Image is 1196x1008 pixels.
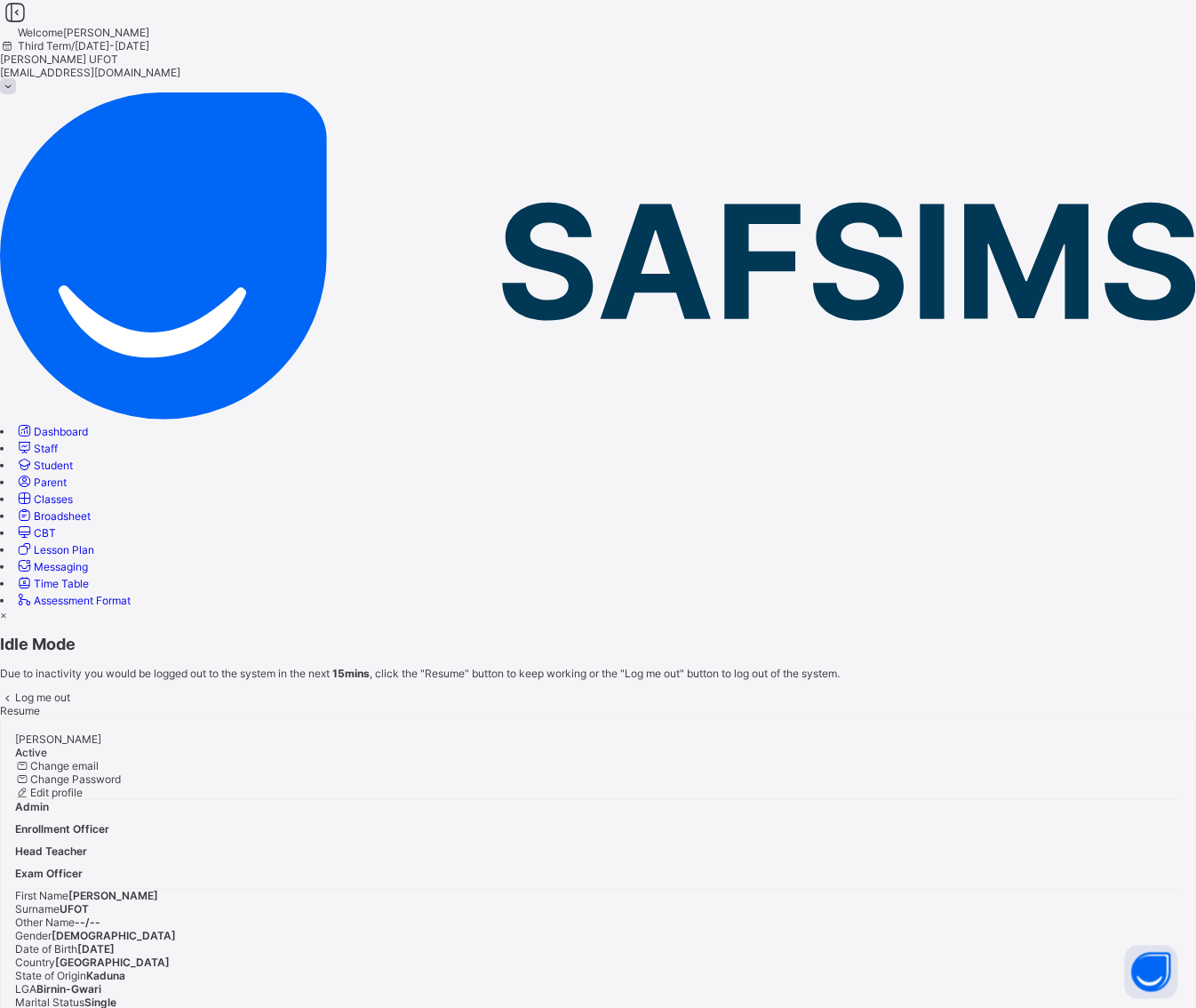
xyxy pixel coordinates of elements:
[15,425,88,438] a: Dashboard
[34,560,88,573] span: Messaging
[34,543,94,556] span: Lesson Plan
[34,577,89,590] span: Time Table
[30,786,83,799] span: Edit profile
[36,983,101,996] span: Birnin-Gwari
[15,844,87,858] span: Head Teacher
[15,509,91,523] a: Broadsheet
[15,983,36,996] span: LGA
[15,691,70,704] span: Log me out
[34,442,58,455] span: Staff
[15,732,101,746] span: [PERSON_NAME]
[15,930,52,943] span: Gender
[34,459,73,472] span: Student
[15,970,86,983] span: State of Origin
[15,943,77,956] span: Date of Birth
[75,916,100,930] span: --/--
[60,903,89,916] span: UFOT
[15,916,75,930] span: Other Name
[15,903,60,916] span: Surname
[15,956,55,970] span: Country
[30,759,99,772] span: Change email
[15,543,94,556] a: Lesson Plan
[77,943,115,956] span: [DATE]
[15,822,109,836] span: Enrollment Officer
[86,970,125,983] span: Kaduna
[15,890,68,903] span: First Name
[34,492,73,506] span: Classes
[15,459,73,472] a: Student
[52,930,176,943] span: [DEMOGRAPHIC_DATA]
[15,594,131,607] a: Assessment Format
[34,425,88,438] span: Dashboard
[68,890,158,903] span: [PERSON_NAME]
[34,594,131,607] span: Assessment Format
[332,667,370,680] strong: 15mins
[18,26,149,39] span: Welcome [PERSON_NAME]
[34,476,67,489] span: Parent
[15,526,56,540] a: CBT
[34,509,91,523] span: Broadsheet
[34,526,56,540] span: CBT
[15,492,73,506] a: Classes
[15,867,83,880] span: Exam Officer
[15,560,88,573] a: Messaging
[15,800,49,813] span: Admin
[15,577,89,590] a: Time Table
[15,476,67,489] a: Parent
[30,772,121,786] span: Change Password
[15,442,58,455] a: Staff
[55,956,170,970] span: [GEOGRAPHIC_DATA]
[1125,946,1178,999] button: Open asap
[15,746,47,759] span: Active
